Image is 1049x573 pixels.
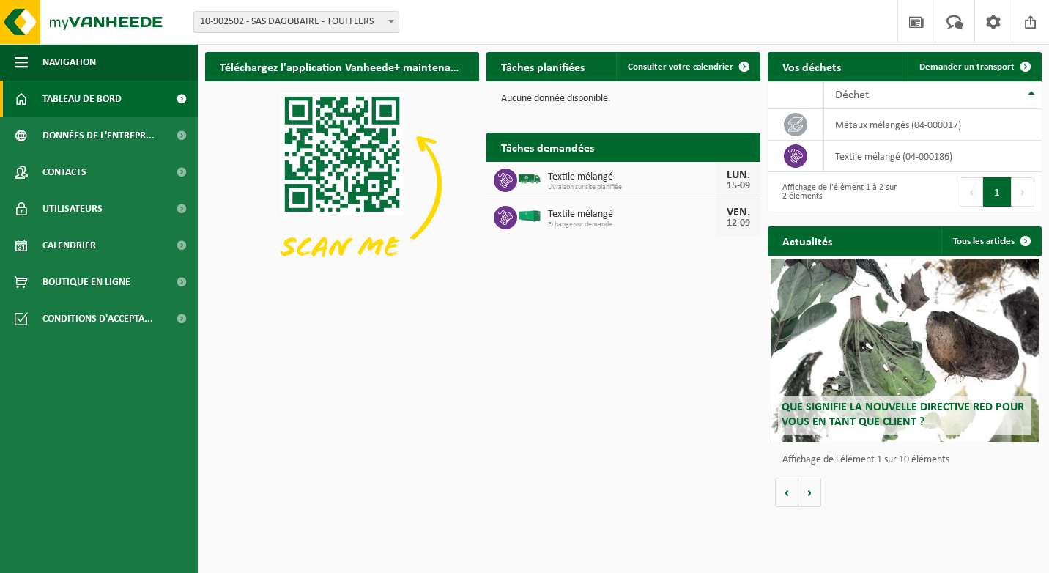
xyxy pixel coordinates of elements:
div: 12-09 [724,218,753,229]
h2: Actualités [768,226,847,255]
button: Previous [960,177,983,207]
iframe: chat widget [7,541,245,573]
img: HK-XR-30-GN-00 [517,210,542,223]
span: 10-902502 - SAS DAGOBAIRE - TOUFFLERS [193,11,399,33]
button: Vorige [775,478,798,507]
span: Conditions d'accepta... [42,300,153,337]
h2: Téléchargez l'application Vanheede+ maintenant! [205,52,479,81]
td: textile mélangé (04-000186) [824,141,1042,172]
a: Demander un transport [908,52,1040,81]
div: LUN. [724,169,753,181]
span: Textile mélangé [548,171,716,183]
span: 10-902502 - SAS DAGOBAIRE - TOUFFLERS [194,12,399,32]
span: Textile mélangé [548,209,716,221]
p: Aucune donnée disponible. [501,94,746,104]
span: Que signifie la nouvelle directive RED pour vous en tant que client ? [782,402,1024,427]
div: Affichage de l'élément 1 à 2 sur 2 éléments [775,176,897,208]
a: Que signifie la nouvelle directive RED pour vous en tant que client ? [771,259,1039,442]
span: Demander un transport [919,62,1015,72]
p: Affichage de l'élément 1 sur 10 éléments [782,455,1034,465]
span: Navigation [42,44,96,81]
span: Déchet [835,89,869,101]
span: Echange sur demande [548,221,716,229]
span: Livraison sur site planifiée [548,183,716,192]
img: Download de VHEPlus App [205,81,479,287]
button: Next [1012,177,1034,207]
span: Contacts [42,154,86,191]
div: VEN. [724,207,753,218]
div: 15-09 [724,181,753,191]
span: Données de l'entrepr... [42,117,155,154]
h2: Vos déchets [768,52,856,81]
h2: Tâches planifiées [486,52,599,81]
a: Tous les articles [941,226,1040,256]
h2: Tâches demandées [486,133,609,161]
span: Calendrier [42,227,96,264]
a: Consulter votre calendrier [616,52,759,81]
span: Boutique en ligne [42,264,130,300]
span: Tableau de bord [42,81,122,117]
span: Consulter votre calendrier [628,62,733,72]
button: 1 [983,177,1012,207]
span: Utilisateurs [42,191,103,227]
td: métaux mélangés (04-000017) [824,109,1042,141]
img: BL-SO-LV [517,166,542,191]
button: Volgende [798,478,821,507]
